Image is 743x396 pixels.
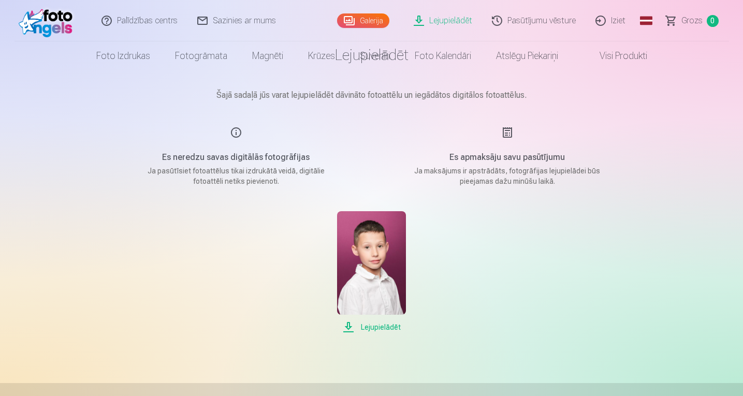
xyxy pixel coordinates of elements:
a: Lejupielādēt [337,211,406,333]
span: Grozs [681,14,703,27]
a: Visi produkti [571,41,660,70]
p: Ja maksājums ir apstrādāts, fotogrāfijas lejupielādei būs pieejamas dažu minūšu laikā. [409,166,606,186]
h5: Es neredzu savas digitālās fotogrāfijas [138,151,334,164]
a: Fotogrāmata [163,41,240,70]
a: Foto kalendāri [402,41,484,70]
h5: Es apmaksāju savu pasūtījumu [409,151,606,164]
span: 0 [707,15,719,27]
a: Galerija [337,13,389,28]
p: Ja pasūtīsiet fotoattēlus tikai izdrukātā veidā, digitālie fotoattēli netiks pievienoti. [138,166,334,186]
a: Foto izdrukas [84,41,163,70]
a: Magnēti [240,41,296,70]
img: /fa1 [19,4,78,37]
a: Suvenīri [347,41,402,70]
a: Krūzes [296,41,347,70]
p: Šajā sadaļā jūs varat lejupielādēt dāvināto fotoattēlu un iegādātos digitālos fotoattēlus. [113,89,631,101]
span: Lejupielādēt [337,321,406,333]
a: Atslēgu piekariņi [484,41,571,70]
